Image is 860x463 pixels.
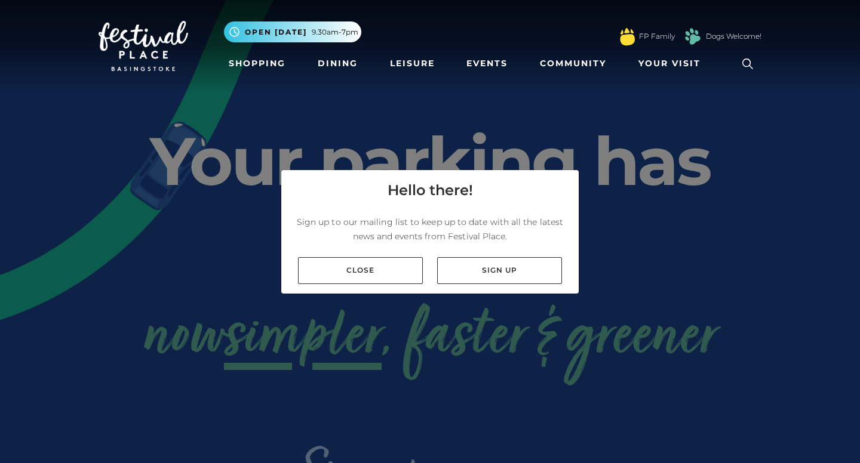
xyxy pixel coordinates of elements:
a: Close [298,257,423,284]
a: Dining [313,53,363,75]
a: Shopping [224,53,290,75]
p: Sign up to our mailing list to keep up to date with all the latest news and events from Festival ... [291,215,569,243]
a: Community [535,53,611,75]
span: 9.30am-7pm [312,27,358,38]
a: FP Family [639,31,675,42]
span: Open [DATE] [245,27,307,38]
button: Open [DATE] 9.30am-7pm [224,21,361,42]
a: Events [462,53,512,75]
h4: Hello there! [388,180,473,201]
img: Festival Place Logo [99,21,188,71]
a: Your Visit [634,53,711,75]
a: Dogs Welcome! [706,31,761,42]
span: Your Visit [638,57,701,70]
a: Sign up [437,257,562,284]
a: Leisure [385,53,440,75]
